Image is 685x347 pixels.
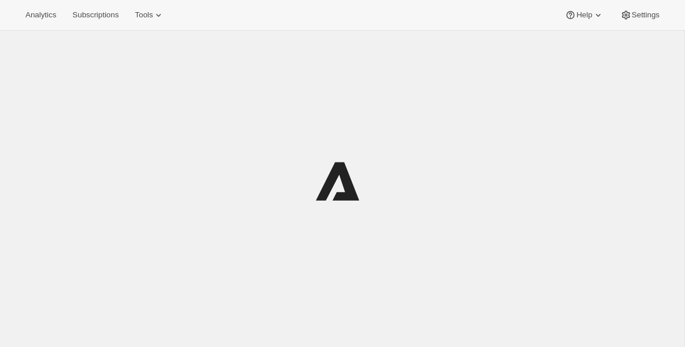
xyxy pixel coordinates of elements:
[135,10,153,20] span: Tools
[632,10,660,20] span: Settings
[558,7,610,23] button: Help
[613,7,666,23] button: Settings
[576,10,592,20] span: Help
[65,7,126,23] button: Subscriptions
[19,7,63,23] button: Analytics
[128,7,171,23] button: Tools
[25,10,56,20] span: Analytics
[72,10,119,20] span: Subscriptions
